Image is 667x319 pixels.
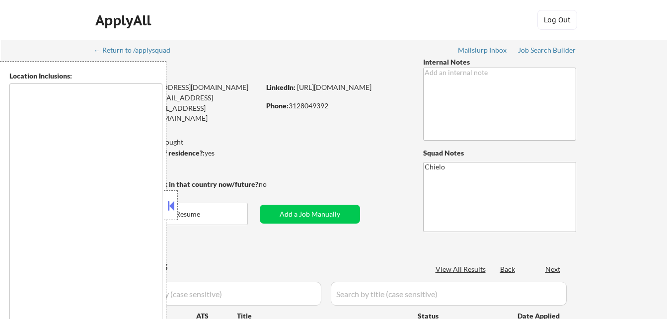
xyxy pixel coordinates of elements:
[458,47,508,54] div: Mailslurp Inbox
[458,46,508,56] a: Mailslurp Inbox
[259,179,287,189] div: no
[9,71,162,81] div: Location Inclusions:
[297,83,371,91] a: [URL][DOMAIN_NAME]
[95,12,154,29] div: ApplyAll
[518,47,576,54] div: Job Search Builder
[260,205,360,224] button: Add a Job Manually
[98,282,321,306] input: Search by company (case sensitive)
[94,46,180,56] a: ← Return to /applysquad
[423,148,576,158] div: Squad Notes
[331,282,567,306] input: Search by title (case sensitive)
[95,65,299,77] div: [PERSON_NAME]
[500,264,516,274] div: Back
[545,264,561,274] div: Next
[537,10,577,30] button: Log Out
[436,264,489,274] div: View All Results
[266,101,289,110] strong: Phone:
[94,47,180,54] div: ← Return to /applysquad
[423,57,576,67] div: Internal Notes
[266,83,296,91] strong: LinkedIn:
[266,101,407,111] div: 3128049392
